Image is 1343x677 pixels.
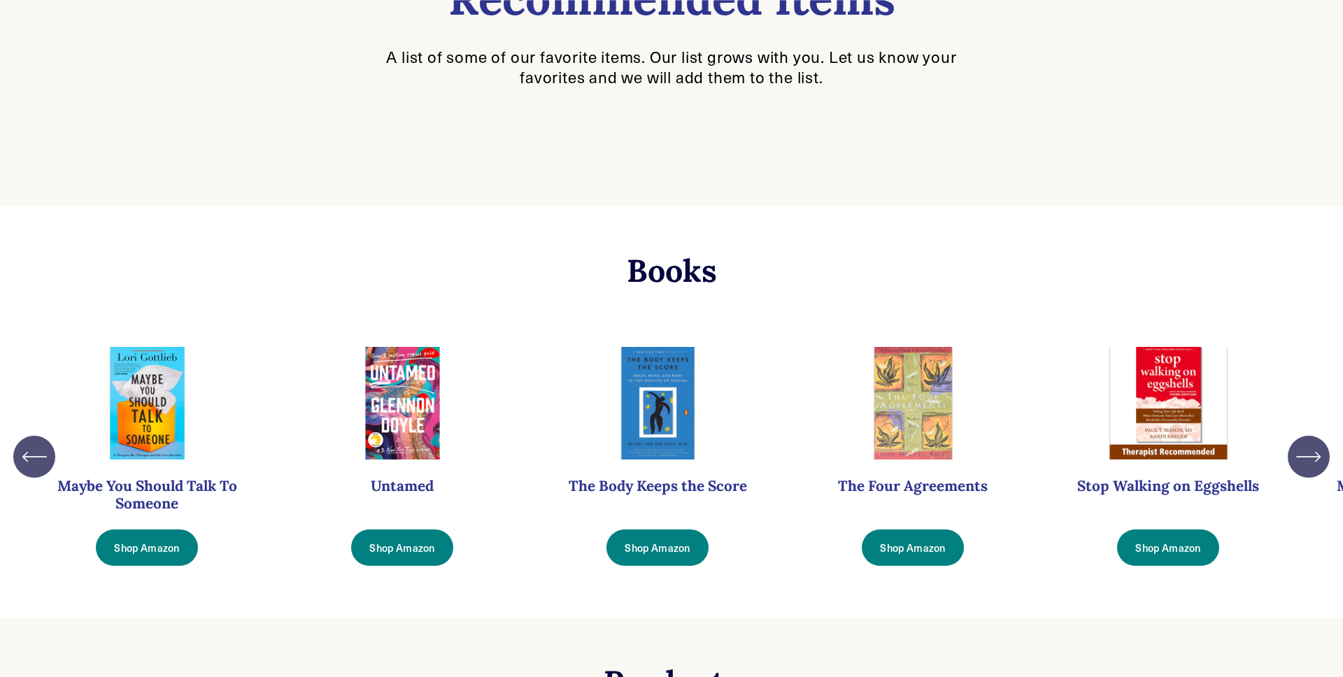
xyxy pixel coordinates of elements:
a: Shop Amazon [1117,529,1220,566]
button: Previous [13,436,55,478]
a: Shop Amazon [96,529,199,566]
button: Next [1288,436,1330,478]
p: Books [41,250,1303,291]
a: Shop Amazon [606,529,709,566]
p: A list of some of our favorite items. Our list grows with you. Let us know your favorites and we ... [357,47,986,87]
a: Shop Amazon [351,529,454,566]
a: Shop Amazon [862,529,965,566]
